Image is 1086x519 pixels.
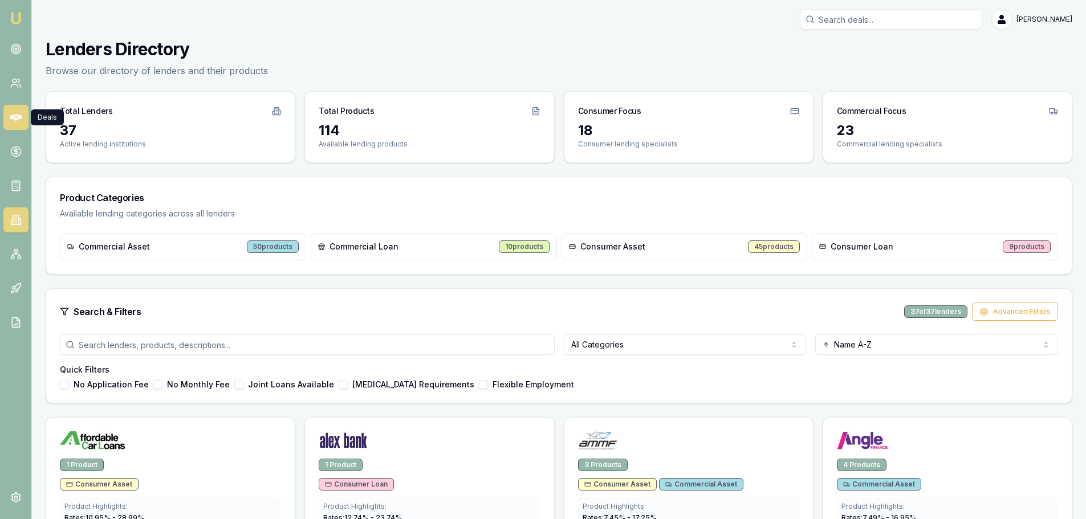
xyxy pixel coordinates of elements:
[1003,240,1051,253] div: 9 products
[60,140,281,149] p: Active lending institutions
[578,459,628,471] div: 3 Products
[584,480,650,489] span: Consumer Asset
[319,431,368,449] img: Alex Bank logo
[352,381,474,389] label: [MEDICAL_DATA] Requirements
[60,459,104,471] div: 1 Product
[665,480,737,489] span: Commercial Asset
[46,39,268,59] h1: Lenders Directory
[578,140,799,149] p: Consumer lending specialists
[837,459,886,471] div: 4 Products
[841,502,1054,511] div: Product Highlights:
[583,502,795,511] div: Product Highlights:
[578,121,799,140] div: 18
[319,121,540,140] div: 114
[972,303,1058,321] button: Advanced Filters
[800,9,982,30] input: Search deals
[60,431,125,449] img: Affordable Car Loans logo
[578,431,617,449] img: AMMF logo
[325,480,388,489] span: Consumer Loan
[60,105,112,117] h3: Total Lenders
[493,381,574,389] label: Flexible Employment
[66,480,132,489] span: Consumer Asset
[46,64,268,77] p: Browse our directory of lenders and their products
[319,459,363,471] div: 1 Product
[247,240,299,253] div: 50 products
[837,431,889,449] img: Angle Finance logo
[904,305,967,318] div: 37 of 37 lenders
[837,140,1058,149] p: Commercial lending specialists
[578,105,641,117] h3: Consumer Focus
[319,105,374,117] h3: Total Products
[748,240,800,253] div: 45 products
[60,364,1058,375] h4: Quick Filters
[60,191,1058,205] h3: Product Categories
[319,140,540,149] p: Available lending products
[60,121,281,140] div: 37
[831,241,893,252] span: Consumer Loan
[1016,15,1072,24] span: [PERSON_NAME]
[499,240,550,253] div: 10 products
[843,480,915,489] span: Commercial Asset
[74,305,141,318] h3: Search & Filters
[79,241,150,252] span: Commercial Asset
[837,121,1058,140] div: 23
[74,381,149,389] label: No Application Fee
[9,11,23,25] img: emu-icon-u.png
[31,109,64,125] div: Deals
[60,208,1058,219] p: Available lending categories across all lenders
[330,241,398,252] span: Commercial Loan
[248,381,334,389] label: Joint Loans Available
[580,241,645,252] span: Consumer Asset
[167,381,230,389] label: No Monthly Fee
[323,502,535,511] div: Product Highlights:
[60,334,555,355] input: Search lenders, products, descriptions...
[837,105,906,117] h3: Commercial Focus
[64,502,276,511] div: Product Highlights:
